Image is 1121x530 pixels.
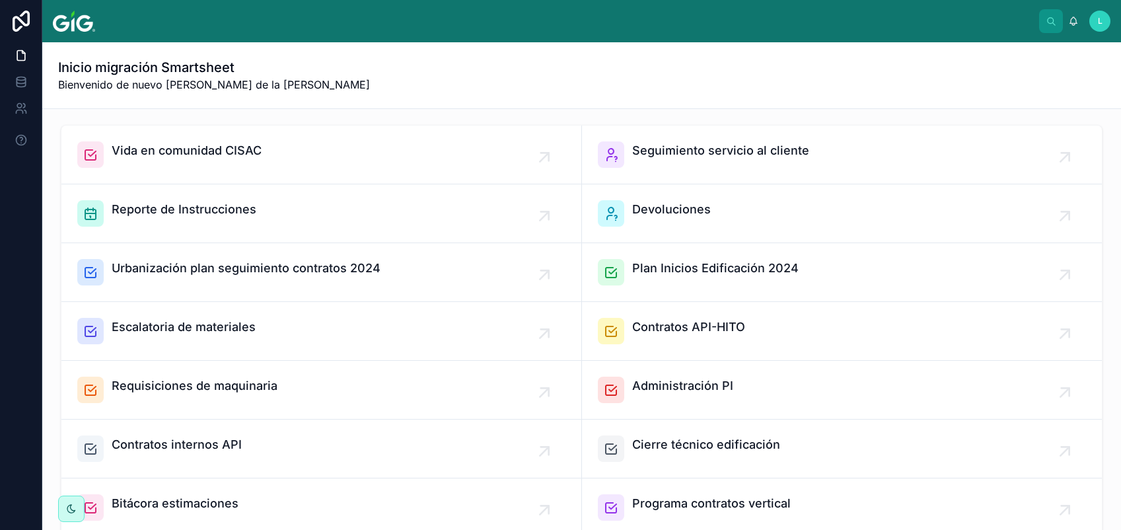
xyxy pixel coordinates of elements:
[632,435,780,454] span: Cierre técnico edificación
[112,141,262,160] span: Vida en comunidad CISAC
[632,200,711,219] span: Devoluciones
[632,259,799,278] span: Plan Inicios Edificación 2024
[61,126,582,184] a: Vida en comunidad CISAC
[61,420,582,478] a: Contratos internos API
[582,361,1103,420] a: Administración PI
[582,126,1103,184] a: Seguimiento servicio al cliente
[112,200,256,219] span: Reporte de Instrucciones
[1098,16,1103,26] span: L
[582,420,1103,478] a: Cierre técnico edificación
[112,259,380,278] span: Urbanización plan seguimiento contratos 2024
[632,494,791,513] span: Programa contratos vertical
[112,435,242,454] span: Contratos internos API
[582,243,1103,302] a: Plan Inicios Edificación 2024
[112,494,238,513] span: Bitácora estimaciones
[632,141,809,160] span: Seguimiento servicio al cliente
[582,184,1103,243] a: Devoluciones
[53,11,95,32] img: App logo
[106,19,1039,24] div: scrollable content
[61,243,582,302] a: Urbanización plan seguimiento contratos 2024
[61,361,582,420] a: Requisiciones de maquinaria
[61,184,582,243] a: Reporte de Instrucciones
[112,318,256,336] span: Escalatoria de materiales
[58,77,370,93] span: Bienvenido de nuevo [PERSON_NAME] de la [PERSON_NAME]
[632,377,733,395] span: Administración PI
[582,302,1103,361] a: Contratos API-HITO
[61,302,582,361] a: Escalatoria de materiales
[632,318,745,336] span: Contratos API-HITO
[58,58,370,77] h1: Inicio migración Smartsheet
[112,377,277,395] span: Requisiciones de maquinaria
